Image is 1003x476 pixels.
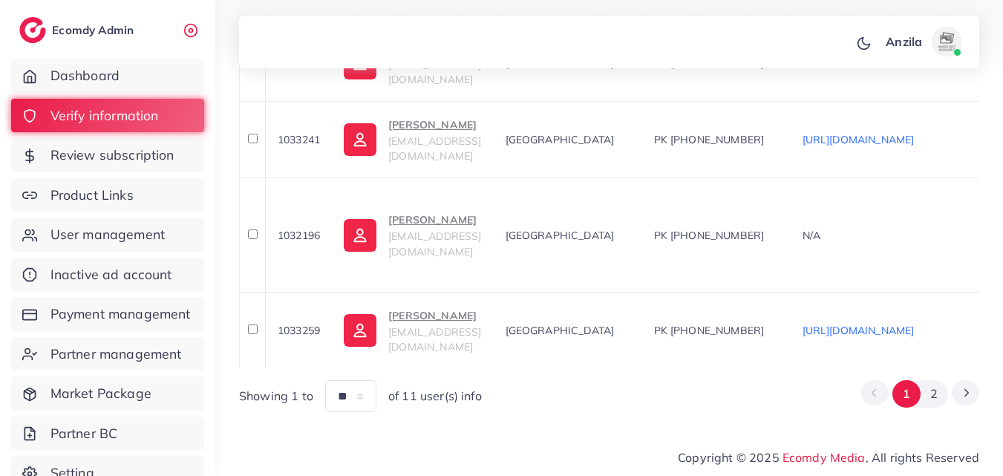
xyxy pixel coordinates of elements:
h2: Ecomdy Admin [52,23,137,37]
span: Verify information [50,106,159,125]
a: User management [11,218,204,252]
span: 1032196 [278,229,320,242]
span: , All rights Reserved [866,449,979,466]
a: [PERSON_NAME][EMAIL_ADDRESS][DOMAIN_NAME] [344,307,481,355]
span: Dashboard [50,66,120,85]
img: logo [19,17,46,43]
a: [URL][DOMAIN_NAME] [803,324,915,337]
a: Payment management [11,297,204,331]
p: [PERSON_NAME] [388,211,481,229]
p: Anzila [886,33,922,50]
span: Partner management [50,345,182,364]
img: ic-user-info.36bf1079.svg [344,219,376,252]
button: Go to page 1 [892,380,920,408]
img: avatar [932,27,961,56]
span: Showing 1 to [239,388,313,405]
a: [PERSON_NAME][EMAIL_ADDRESS][DOMAIN_NAME] [344,116,481,164]
a: [URL][DOMAIN_NAME] [803,133,915,146]
span: [EMAIL_ADDRESS][DOMAIN_NAME] [388,325,481,353]
span: Market Package [50,384,151,403]
a: Partner BC [11,417,204,451]
a: Product Links [11,178,204,212]
span: Payment management [50,304,191,324]
span: PK [PHONE_NUMBER] [654,133,765,146]
a: logoEcomdy Admin [19,17,137,43]
span: of 11 user(s) info [388,388,482,405]
span: [GEOGRAPHIC_DATA] [506,229,615,242]
p: [PERSON_NAME] [388,307,481,325]
img: ic-user-info.36bf1079.svg [344,314,376,347]
a: Verify information [11,99,204,133]
a: Partner management [11,337,204,371]
button: Go to next page [952,380,979,405]
span: PK [PHONE_NUMBER] [654,229,765,242]
span: PK [PHONE_NUMBER] [654,324,765,337]
a: Anzilaavatar [878,27,967,56]
p: [PERSON_NAME] [388,116,481,134]
span: Review subscription [50,146,174,165]
span: N/A [803,229,820,242]
span: Product Links [50,186,134,205]
span: 1033259 [278,324,320,337]
span: User management [50,225,165,244]
a: Ecomdy Media [783,450,866,465]
span: [EMAIL_ADDRESS][DOMAIN_NAME] [388,134,481,163]
span: [GEOGRAPHIC_DATA] [506,133,615,146]
span: [GEOGRAPHIC_DATA] [506,324,615,337]
span: Partner BC [50,424,118,443]
a: Inactive ad account [11,258,204,292]
a: Dashboard [11,59,204,93]
a: Review subscription [11,138,204,172]
a: [PERSON_NAME][EMAIL_ADDRESS][DOMAIN_NAME] [344,211,481,259]
span: [EMAIL_ADDRESS][DOMAIN_NAME] [388,229,481,258]
button: Go to page 2 [921,380,948,408]
span: Copyright © 2025 [678,449,979,466]
span: 1033241 [278,133,320,146]
a: Market Package [11,376,204,411]
ul: Pagination [861,380,979,408]
img: ic-user-info.36bf1079.svg [344,123,376,156]
span: Inactive ad account [50,265,172,284]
